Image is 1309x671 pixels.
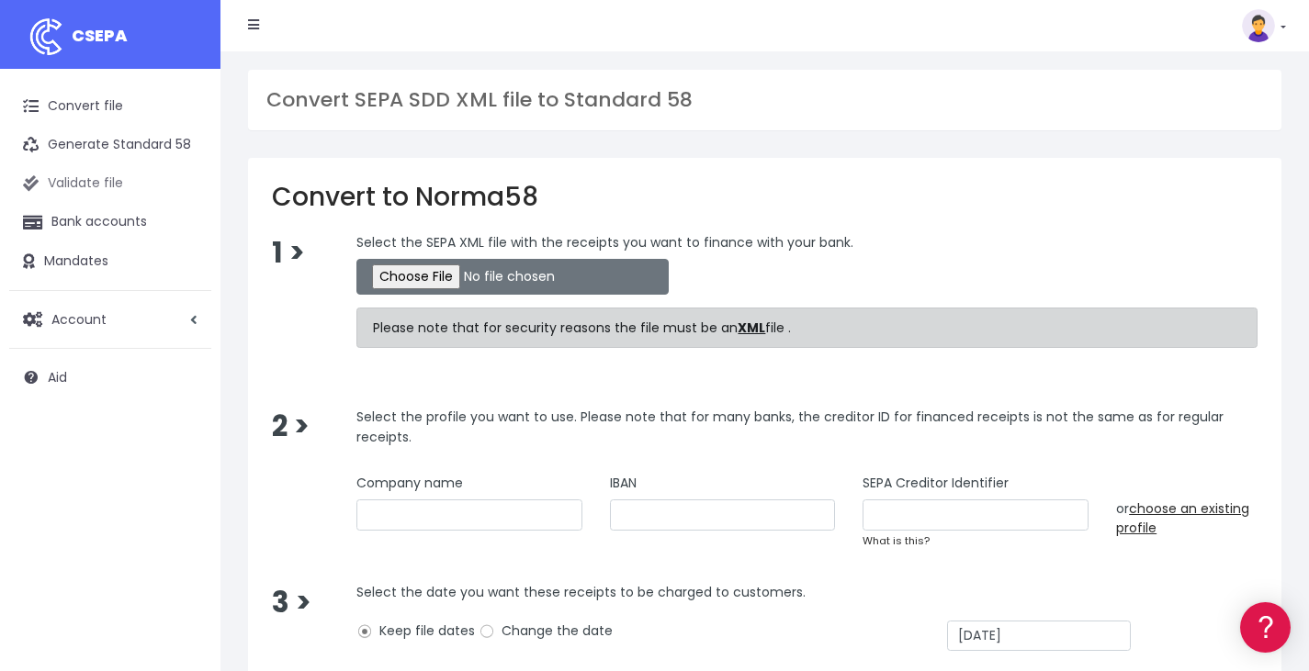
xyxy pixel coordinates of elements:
a: API [18,469,349,498]
a: Formats [18,232,349,261]
a: Bank accounts [9,203,211,241]
a: Video tutorials [18,289,349,318]
a: General information [18,156,349,185]
font: IBAN [610,474,637,492]
font: General information [18,162,148,179]
font: CSEPA [72,24,128,47]
font: Select the SEPA XML file with the receipts you want to finance with your bank. [356,233,853,252]
font: Video tutorials [18,295,112,312]
font: XML [738,319,765,337]
font: Bank accounts [51,212,147,230]
font: 3 > [272,583,311,622]
font: General information [18,126,176,147]
font: Company name [356,474,463,492]
font: Select the date you want these receipts to be charged to customers. [356,583,806,601]
a: Account [9,300,211,339]
font: Programmers [18,439,128,460]
a: POWERED BY ENCHANT [253,529,354,546]
a: Company profiles [18,318,349,346]
a: choose an existing profile [1116,499,1249,537]
a: General [18,394,349,422]
a: Convert file [9,87,211,126]
a: What is this? [863,533,930,548]
font: Please note that for security reasons the file must be an [373,319,738,337]
a: Generate Standard 58 [9,126,211,164]
font: Billing [18,363,68,384]
font: Convert to Norma58 [272,179,538,215]
font: 2 > [272,407,310,446]
font: 1 > [272,233,305,273]
font: Account [51,310,107,329]
font: Generate Standard 58 [48,135,191,153]
font: Knowledge Base [129,18,239,36]
font: Change the date [502,621,613,640]
font: Company profiles [18,323,132,341]
font: Validate file [48,173,123,192]
font: SEPA Creditor Identifier [863,474,1009,492]
font: POWERED BY ENCHANT [253,532,354,542]
font: Convert SEPA SDD XML file to Standard 58 [266,85,693,114]
font: Contact us [149,498,219,516]
img: logo [23,14,69,60]
font: or [1116,499,1129,518]
font: Keep file dates [379,621,475,640]
a: Aid [9,358,211,397]
font: Select the profile you want to use. Please note that for many banks, the creditor ID for financed... [356,407,1224,445]
font: Convert files [18,201,118,222]
font: Mandates [44,252,108,270]
font: Common problems [18,266,142,284]
a: Validate file [9,164,211,203]
font: General [18,399,68,417]
font: Formats [18,238,73,255]
a: Common problems [18,261,349,289]
a: Mandates [9,242,211,281]
font: file . [765,319,791,337]
font: Convert file [48,96,123,115]
font: Aid [48,368,67,386]
img: profile [1242,9,1275,42]
button: Contact us [18,491,349,523]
